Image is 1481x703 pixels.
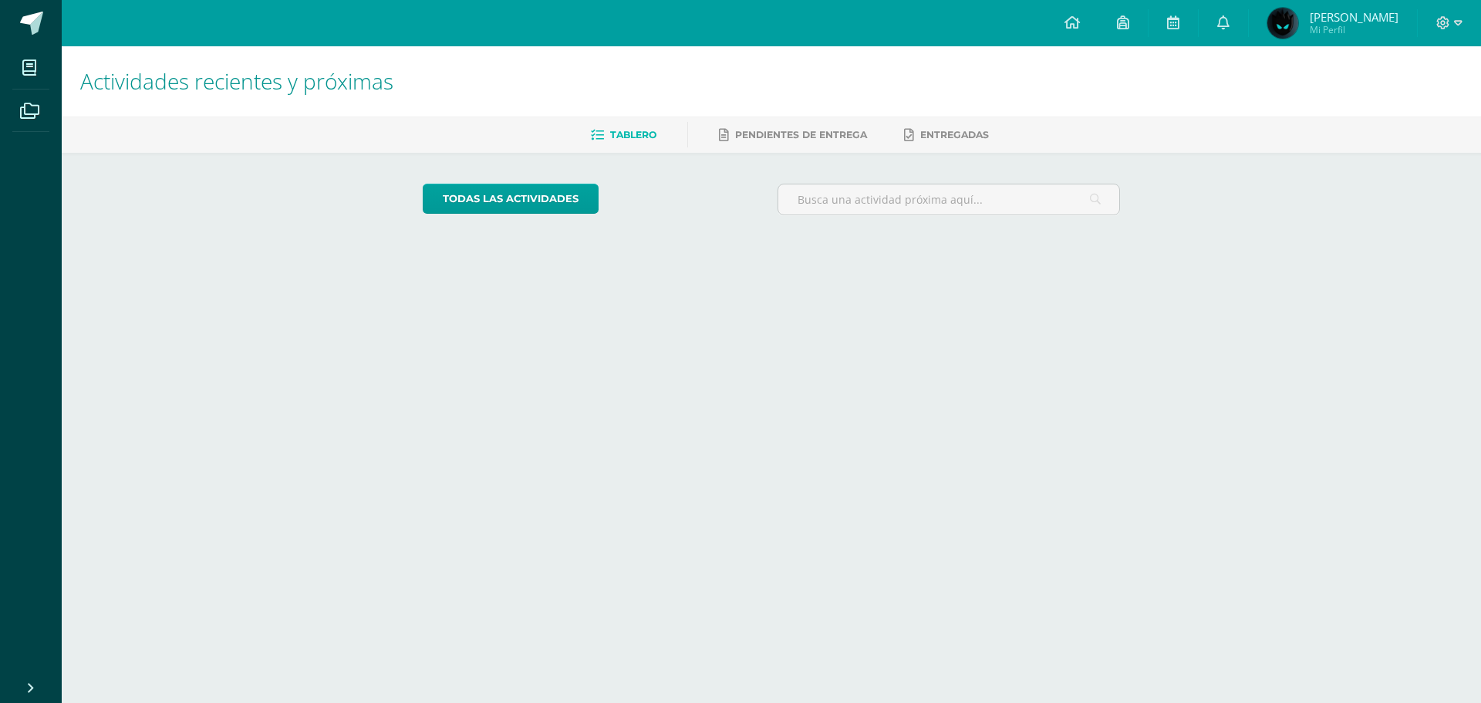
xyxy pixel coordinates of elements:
[423,184,599,214] a: todas las Actividades
[1310,23,1398,36] span: Mi Perfil
[80,66,393,96] span: Actividades recientes y próximas
[920,129,989,140] span: Entregadas
[778,184,1120,215] input: Busca una actividad próxima aquí...
[1267,8,1298,39] img: b97df1b91239debd201169505a784f89.png
[591,123,656,147] a: Tablero
[735,129,867,140] span: Pendientes de entrega
[610,129,656,140] span: Tablero
[904,123,989,147] a: Entregadas
[719,123,867,147] a: Pendientes de entrega
[1310,9,1398,25] span: [PERSON_NAME]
